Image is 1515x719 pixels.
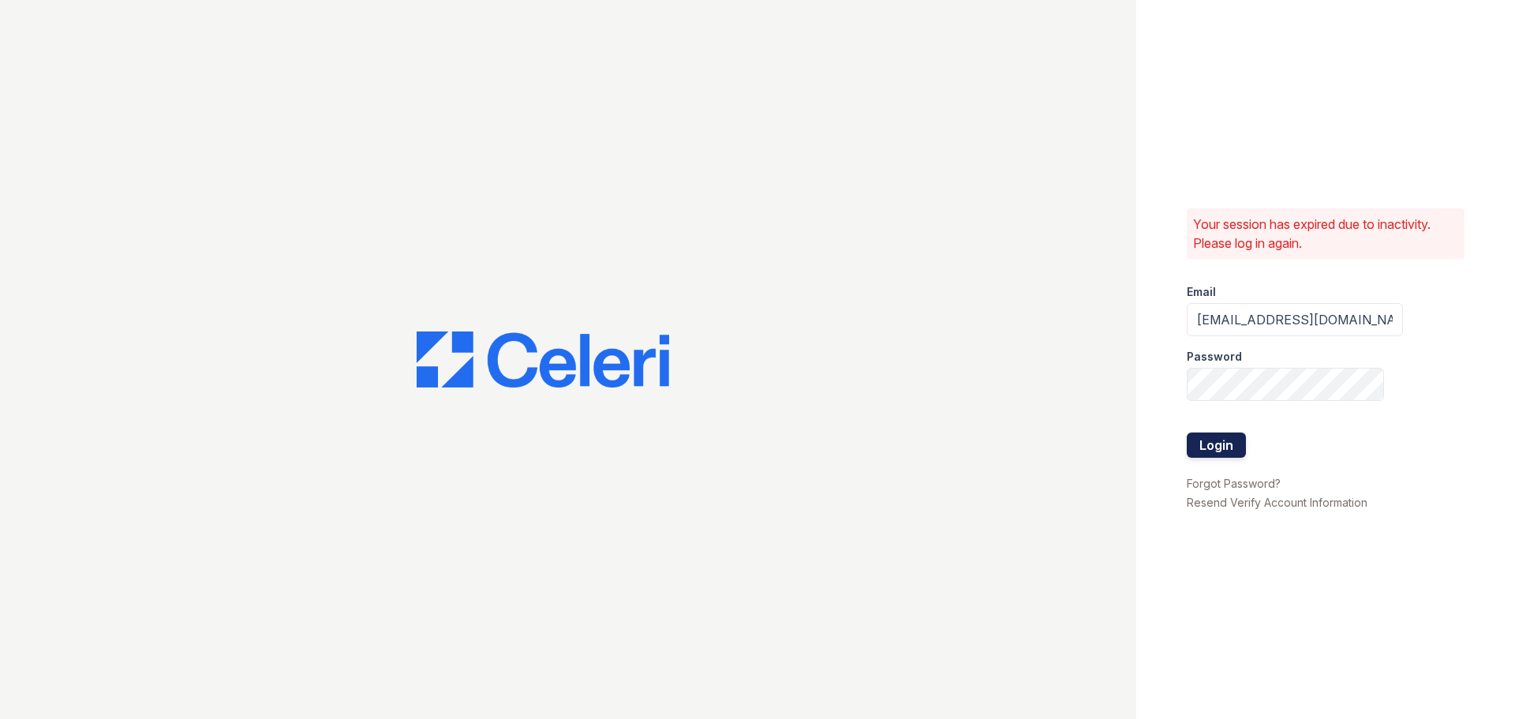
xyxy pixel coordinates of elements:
[1187,284,1216,300] label: Email
[417,331,669,388] img: CE_Logo_Blue-a8612792a0a2168367f1c8372b55b34899dd931a85d93a1a3d3e32e68fde9ad4.png
[1187,496,1367,509] a: Resend Verify Account Information
[1187,477,1281,490] a: Forgot Password?
[1187,433,1246,458] button: Login
[1187,349,1242,365] label: Password
[1193,215,1458,253] p: Your session has expired due to inactivity. Please log in again.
